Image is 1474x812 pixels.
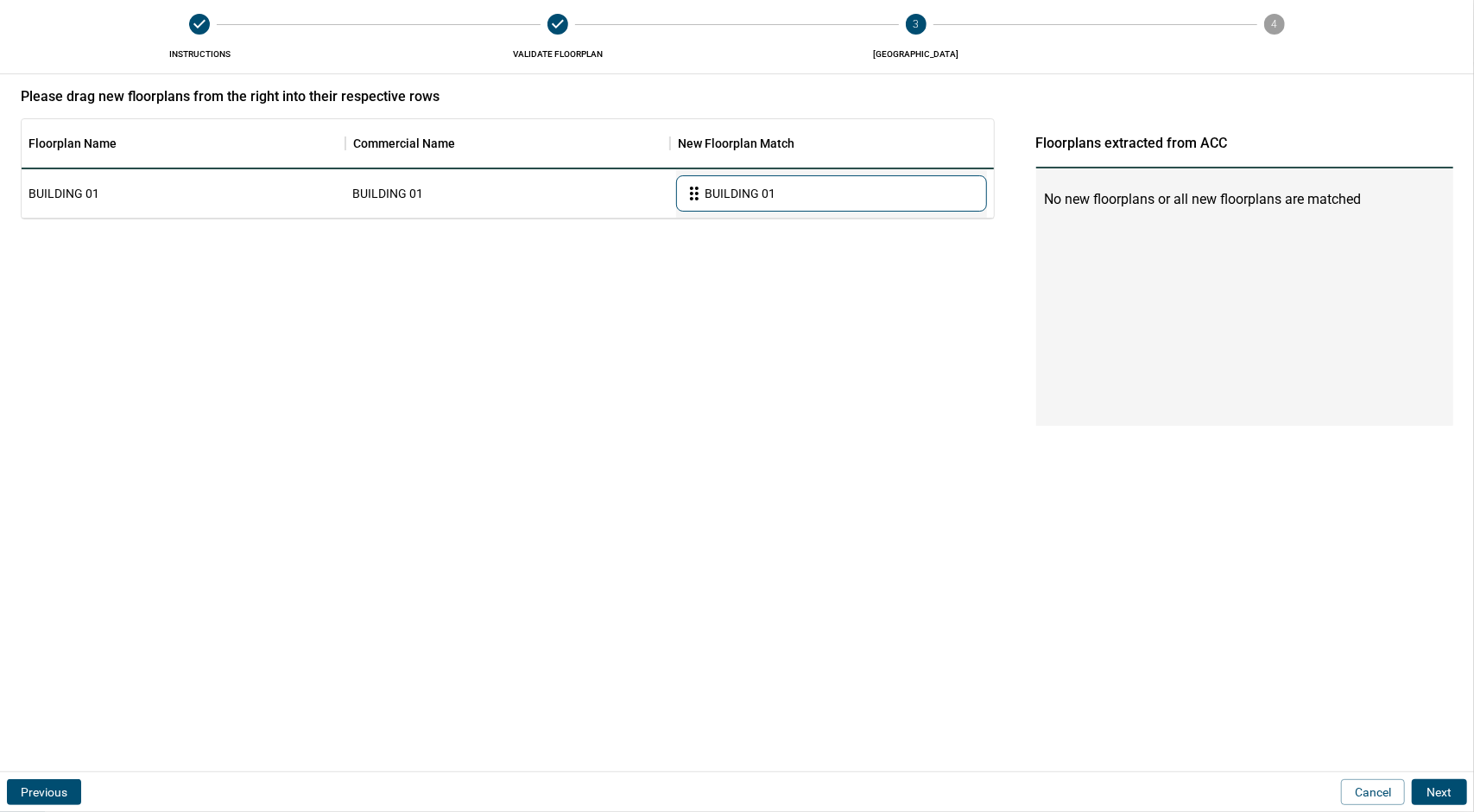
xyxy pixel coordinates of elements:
[1045,177,1445,221] div: No new floorplans or all new floorplans are matched
[1102,48,1446,60] span: Confirm
[913,18,919,30] text: 3
[386,48,731,60] span: Validate FLOORPLAN
[744,48,1089,60] span: [GEOGRAPHIC_DATA]
[22,187,345,200] div: BUILDING 01
[1341,779,1405,805] button: Cancel
[1271,18,1277,30] text: 4
[669,136,994,150] div: New Floorplan Match
[21,88,1453,118] div: Please drag new floorplans from the right into their respective rows
[7,779,81,805] button: Previous
[1036,118,1453,168] div: Floorplans extracted from ACC
[28,48,372,60] span: Instructions
[676,175,986,212] div: BUILDING 01
[345,187,669,200] div: BUILDING 01
[22,136,345,150] div: Floorplan Name
[345,136,669,150] div: Commercial Name
[1412,779,1467,805] button: Next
